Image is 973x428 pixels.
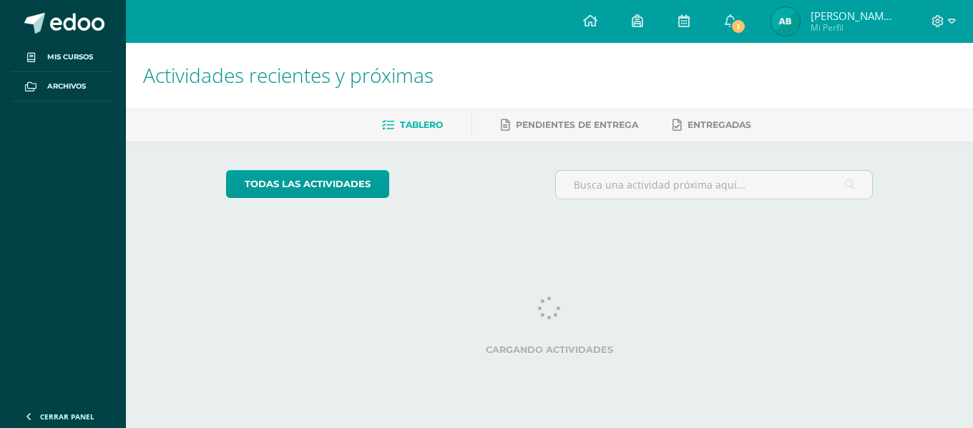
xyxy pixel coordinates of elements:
span: Mi Perfil [811,21,896,34]
span: Entregadas [688,119,751,130]
span: Cerrar panel [40,412,94,422]
span: Archivos [47,81,86,92]
span: Tablero [400,119,443,130]
a: Archivos [11,72,114,101]
a: Tablero [382,114,443,136]
label: Cargando actividades [226,344,874,355]
input: Busca una actividad próxima aquí... [556,171,873,199]
span: Pendientes de entrega [516,119,638,130]
img: 345e1eacb3c58cc3bd2a5ece63b51f5d.png [771,7,800,36]
span: Mis cursos [47,51,93,63]
a: todas las Actividades [226,170,389,198]
a: Entregadas [673,114,751,136]
a: Mis cursos [11,43,114,72]
a: Pendientes de entrega [501,114,638,136]
span: [PERSON_NAME][DATE] [811,9,896,23]
span: 1 [730,19,746,34]
span: Actividades recientes y próximas [143,61,434,89]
